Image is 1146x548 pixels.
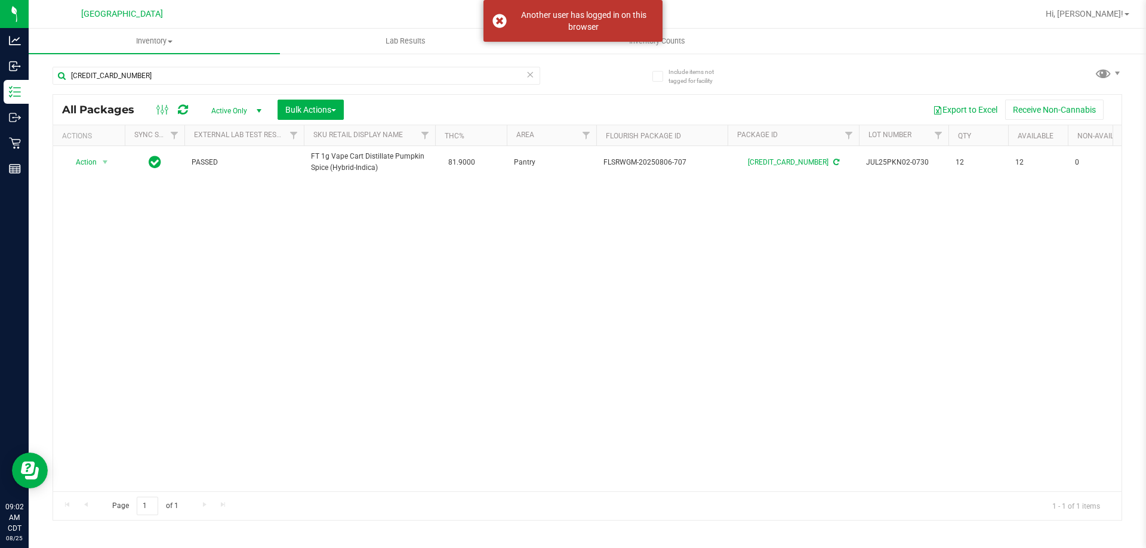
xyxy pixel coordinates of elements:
[831,158,839,166] span: Sync from Compliance System
[98,154,113,171] span: select
[737,131,778,139] a: Package ID
[165,125,184,145] a: Filter
[1075,157,1120,168] span: 0
[280,29,531,54] a: Lab Results
[514,157,589,168] span: Pantry
[29,29,280,54] a: Inventory
[5,501,23,534] p: 09:02 AM CDT
[956,157,1001,168] span: 12
[278,100,344,120] button: Bulk Actions
[513,9,654,33] div: Another user has logged in on this browser
[311,151,428,174] span: FT 1g Vape Cart Distillate Pumpkin Spice (Hybrid-Indica)
[192,157,297,168] span: PASSED
[516,131,534,139] a: Area
[149,154,161,171] span: In Sync
[5,534,23,543] p: 08/25
[415,125,435,145] a: Filter
[1077,132,1130,140] a: Non-Available
[9,137,21,149] inline-svg: Retail
[369,36,442,47] span: Lab Results
[9,60,21,72] inline-svg: Inbound
[62,132,120,140] div: Actions
[313,131,403,139] a: Sku Retail Display Name
[1018,132,1053,140] a: Available
[526,67,534,82] span: Clear
[134,131,180,139] a: Sync Status
[445,132,464,140] a: THC%
[9,35,21,47] inline-svg: Analytics
[603,157,720,168] span: FLSRWGM-20250806-707
[868,131,911,139] a: Lot Number
[137,497,158,515] input: 1
[748,158,828,166] a: [CREDIT_CARD_NUMBER]
[442,154,481,171] span: 81.9000
[284,125,304,145] a: Filter
[53,67,540,85] input: Search Package ID, Item Name, SKU, Lot or Part Number...
[606,132,681,140] a: Flourish Package ID
[12,453,48,488] iframe: Resource center
[65,154,97,171] span: Action
[194,131,288,139] a: External Lab Test Result
[929,125,948,145] a: Filter
[668,67,728,85] span: Include items not tagged for facility
[9,86,21,98] inline-svg: Inventory
[9,163,21,175] inline-svg: Reports
[102,497,188,515] span: Page of 1
[958,132,971,140] a: Qty
[29,36,280,47] span: Inventory
[1005,100,1104,120] button: Receive Non-Cannabis
[62,103,146,116] span: All Packages
[925,100,1005,120] button: Export to Excel
[1015,157,1061,168] span: 12
[1046,9,1123,18] span: Hi, [PERSON_NAME]!
[577,125,596,145] a: Filter
[866,157,941,168] span: JUL25PKN02-0730
[81,9,163,19] span: [GEOGRAPHIC_DATA]
[9,112,21,123] inline-svg: Outbound
[1043,497,1110,515] span: 1 - 1 of 1 items
[839,125,859,145] a: Filter
[285,105,336,114] span: Bulk Actions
